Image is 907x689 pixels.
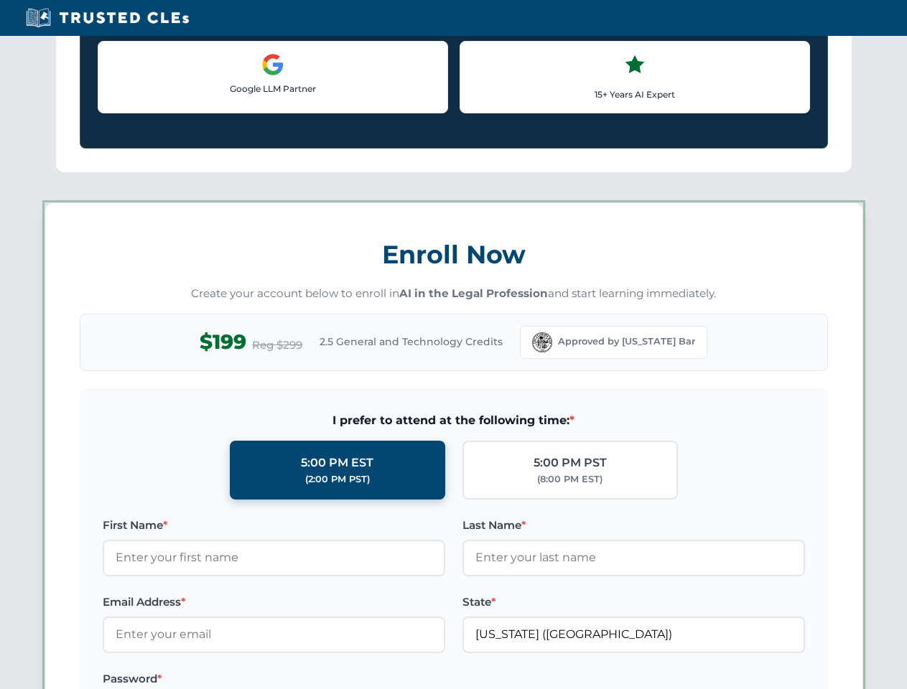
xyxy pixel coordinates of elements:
p: 15+ Years AI Expert [472,88,798,101]
div: 5:00 PM EST [301,454,373,472]
p: Google LLM Partner [110,82,436,95]
input: Enter your first name [103,540,445,576]
label: Password [103,670,445,688]
span: $199 [200,326,246,358]
div: (8:00 PM EST) [537,472,603,487]
span: I prefer to attend at the following time: [103,411,805,430]
label: Last Name [462,517,805,534]
input: Enter your last name [462,540,805,576]
p: Create your account below to enroll in and start learning immediately. [80,286,828,302]
div: (2:00 PM PST) [305,472,370,487]
label: Email Address [103,594,445,611]
span: Approved by [US_STATE] Bar [558,334,695,349]
span: 2.5 General and Technology Credits [320,334,503,350]
img: Trusted CLEs [22,7,193,29]
h3: Enroll Now [80,232,828,277]
input: Enter your email [103,617,445,652]
input: Florida (FL) [462,617,805,652]
label: First Name [103,517,445,534]
label: State [462,594,805,611]
img: Florida Bar [532,332,552,352]
strong: AI in the Legal Profession [399,286,548,300]
span: Reg $299 [252,337,302,354]
img: Google [261,53,284,76]
div: 5:00 PM PST [534,454,607,472]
